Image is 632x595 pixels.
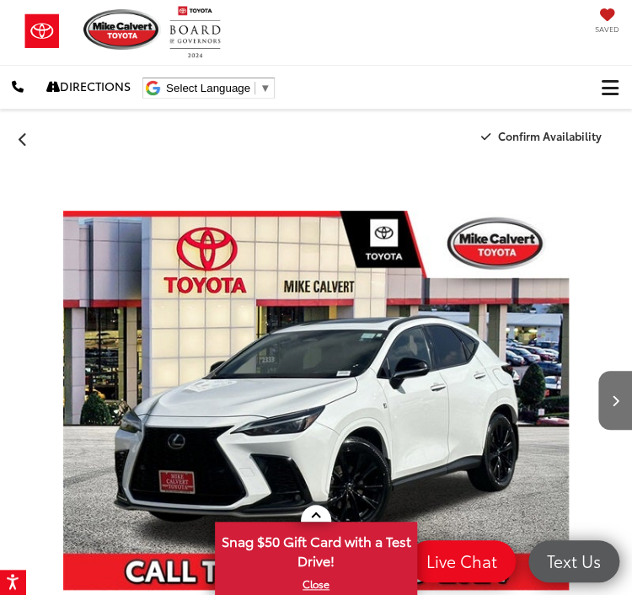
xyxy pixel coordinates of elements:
a: Live Chat [408,540,516,582]
span: ▼ [260,82,270,94]
a: My Saved Vehicles [595,14,619,35]
span: Select Language [166,82,250,94]
a: Directions [35,65,142,108]
button: Click to show site navigation [588,66,632,109]
a: Text Us [528,540,619,582]
button: Next image [598,371,632,430]
img: Toyota [13,6,72,56]
span: Saved [595,24,619,35]
span: Live Chat [418,550,506,571]
span: Text Us [538,550,609,571]
button: Confirm Availability [472,121,616,151]
img: Mike Calvert Toyota [83,9,169,50]
a: Select Language​ [166,82,270,94]
span: Confirm Availability [498,128,602,143]
span: Snag $50 Gift Card with a Test Drive! [217,523,415,575]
